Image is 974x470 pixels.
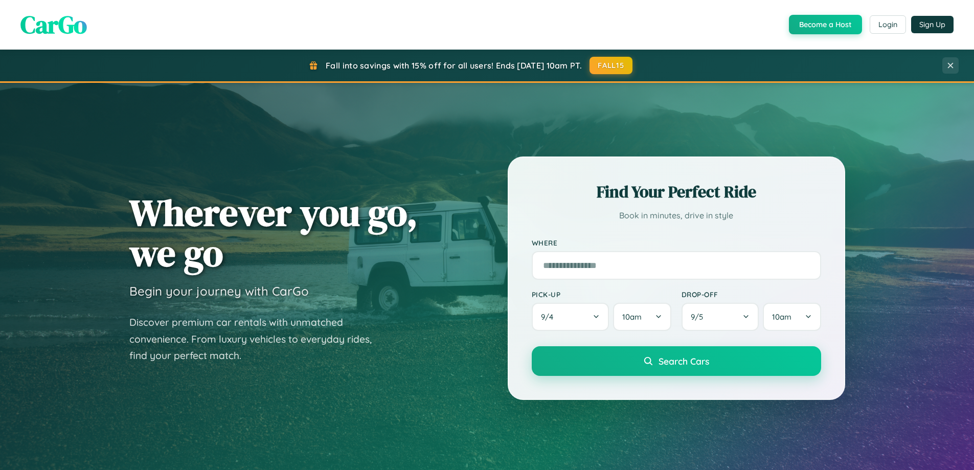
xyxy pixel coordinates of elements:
[541,312,558,322] span: 9 / 4
[613,303,671,331] button: 10am
[532,346,821,376] button: Search Cars
[532,181,821,203] h2: Find Your Perfect Ride
[129,283,309,299] h3: Begin your journey with CarGo
[20,8,87,41] span: CarGo
[129,192,418,273] h1: Wherever you go, we go
[659,355,709,367] span: Search Cars
[789,15,862,34] button: Become a Host
[622,312,642,322] span: 10am
[532,303,609,331] button: 9/4
[532,238,821,247] label: Where
[870,15,906,34] button: Login
[682,303,759,331] button: 9/5
[326,60,582,71] span: Fall into savings with 15% off for all users! Ends [DATE] 10am PT.
[129,314,385,364] p: Discover premium car rentals with unmatched convenience. From luxury vehicles to everyday rides, ...
[590,57,632,74] button: FALL15
[532,208,821,223] p: Book in minutes, drive in style
[532,290,671,299] label: Pick-up
[911,16,954,33] button: Sign Up
[691,312,708,322] span: 9 / 5
[763,303,821,331] button: 10am
[772,312,791,322] span: 10am
[682,290,821,299] label: Drop-off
